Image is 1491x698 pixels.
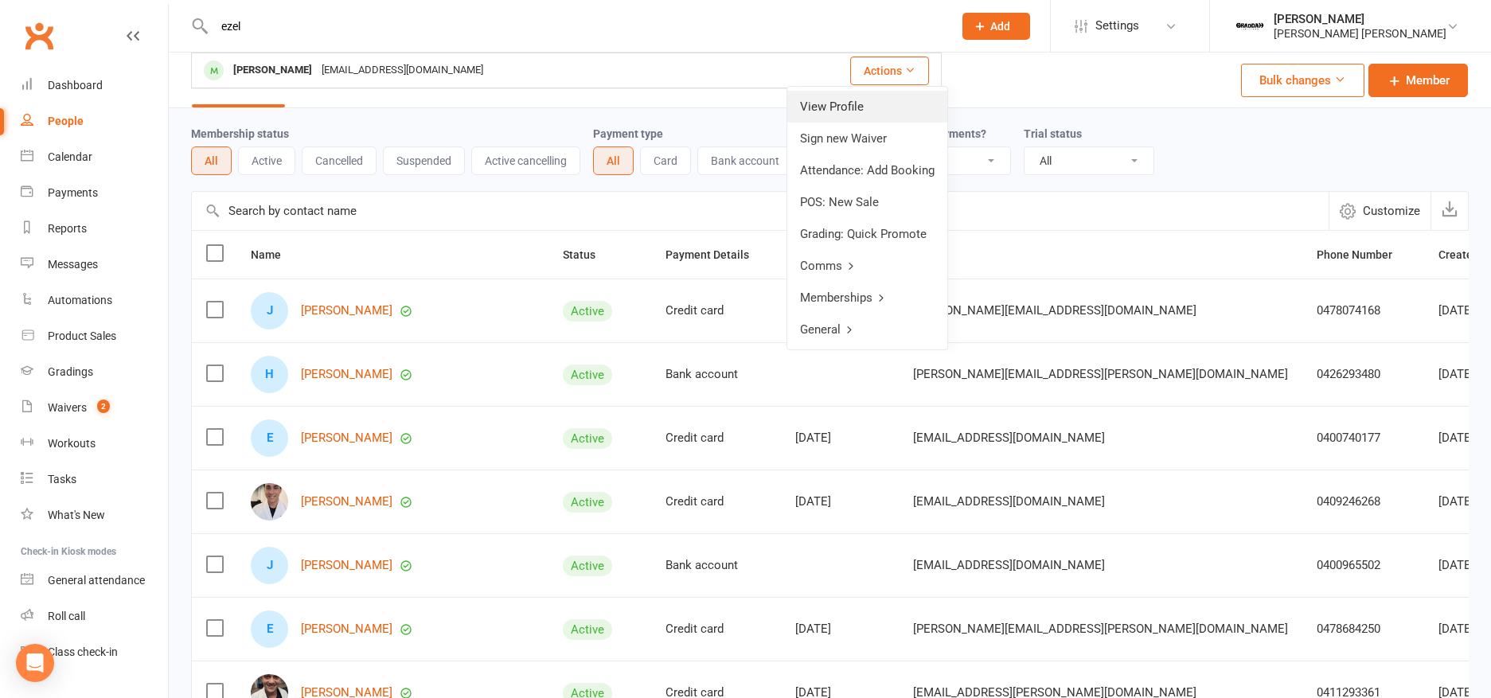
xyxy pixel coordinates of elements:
div: Active [563,556,612,576]
button: Card [640,146,691,175]
a: What's New [21,497,168,533]
div: Active [563,492,612,513]
a: View Profile [787,91,947,123]
input: Search by contact name [192,192,1329,230]
a: [PERSON_NAME] [301,495,392,509]
a: People [21,103,168,139]
a: Product Sales [21,318,168,354]
a: Payments [21,175,168,211]
div: [DATE] [795,495,884,509]
div: 0409246268 [1317,495,1410,509]
img: thumb_image1722295729.png [1234,10,1266,42]
span: Settings [1095,8,1139,44]
a: Clubworx [19,16,59,56]
div: [PERSON_NAME] [PERSON_NAME] [1274,26,1446,41]
a: [PERSON_NAME] [301,304,392,318]
a: Attendance: Add Booking [787,154,947,186]
div: Credit card [665,622,767,636]
a: Calendar [21,139,168,175]
span: Phone Number [1317,248,1410,261]
a: Dashboard [21,68,168,103]
button: Bank account [697,146,793,175]
div: Product Sales [48,330,116,342]
button: Suspended [383,146,465,175]
div: [DATE] [795,431,884,445]
div: 0426293480 [1317,368,1410,381]
div: Messages [48,258,98,271]
div: Credit card [665,495,767,509]
span: Name [251,248,299,261]
div: Jacob [251,292,288,330]
a: Member [1368,64,1468,97]
div: What's New [48,509,105,521]
div: Dashboard [48,79,103,92]
label: Trial status [1024,127,1082,140]
a: Memberships [787,282,947,314]
div: Active [563,428,612,449]
div: Bank account [665,559,767,572]
button: Customize [1329,192,1431,230]
div: Automations [48,294,112,306]
a: Roll call [21,599,168,634]
div: Roll call [48,610,85,622]
div: Active [563,301,612,322]
a: Workouts [21,426,168,462]
a: Class kiosk mode [21,634,168,670]
div: Evan [251,419,288,457]
div: Active [563,365,612,385]
a: General attendance kiosk mode [21,563,168,599]
span: [PERSON_NAME][EMAIL_ADDRESS][PERSON_NAME][DOMAIN_NAME] [913,359,1288,389]
button: All [191,146,232,175]
span: Customize [1363,201,1420,220]
span: [EMAIL_ADDRESS][DOMAIN_NAME] [913,550,1105,580]
input: Search... [209,15,942,37]
a: [PERSON_NAME] [301,559,392,572]
div: Calendar [48,150,92,163]
div: Ellis [251,610,288,648]
span: [PERSON_NAME][EMAIL_ADDRESS][DOMAIN_NAME] [913,295,1196,326]
button: Phone Number [1317,245,1410,264]
div: [DATE] [795,622,884,636]
div: General attendance [48,574,145,587]
button: Cancelled [302,146,377,175]
button: Add [962,13,1030,40]
label: Membership status [191,127,289,140]
a: Reports [21,211,168,247]
div: Hugh [251,356,288,393]
a: Tasks [21,462,168,497]
button: Status [563,245,613,264]
img: Matthew [251,483,288,521]
span: [PERSON_NAME][EMAIL_ADDRESS][PERSON_NAME][DOMAIN_NAME] [913,614,1288,644]
div: Bank account [665,368,767,381]
button: Actions [850,57,929,85]
div: 0400965502 [1317,559,1410,572]
a: Automations [21,283,168,318]
div: [PERSON_NAME] [1274,12,1446,26]
button: All [593,146,634,175]
button: Name [251,245,299,264]
a: [PERSON_NAME] [301,431,392,445]
a: [PERSON_NAME] [301,622,392,636]
div: [EMAIL_ADDRESS][DOMAIN_NAME] [317,59,488,82]
div: [PERSON_NAME] [228,59,317,82]
div: Active [563,619,612,640]
a: General [787,314,947,345]
span: 2 [97,400,110,413]
span: [EMAIL_ADDRESS][DOMAIN_NAME] [913,486,1105,517]
a: Grading: Quick Promote [787,218,947,250]
a: Messages [21,247,168,283]
div: Tasks [48,473,76,485]
div: Credit card [665,431,767,445]
a: Sign new Waiver [787,123,947,154]
div: Class check-in [48,645,118,658]
div: Workouts [48,437,96,450]
a: Comms [787,250,947,282]
div: Reports [48,222,87,235]
div: Waivers [48,401,87,414]
div: Open Intercom Messenger [16,644,54,682]
a: [PERSON_NAME] [301,368,392,381]
a: Waivers 2 [21,390,168,426]
div: People [48,115,84,127]
button: Payment Details [665,245,767,264]
span: Payment Details [665,248,767,261]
